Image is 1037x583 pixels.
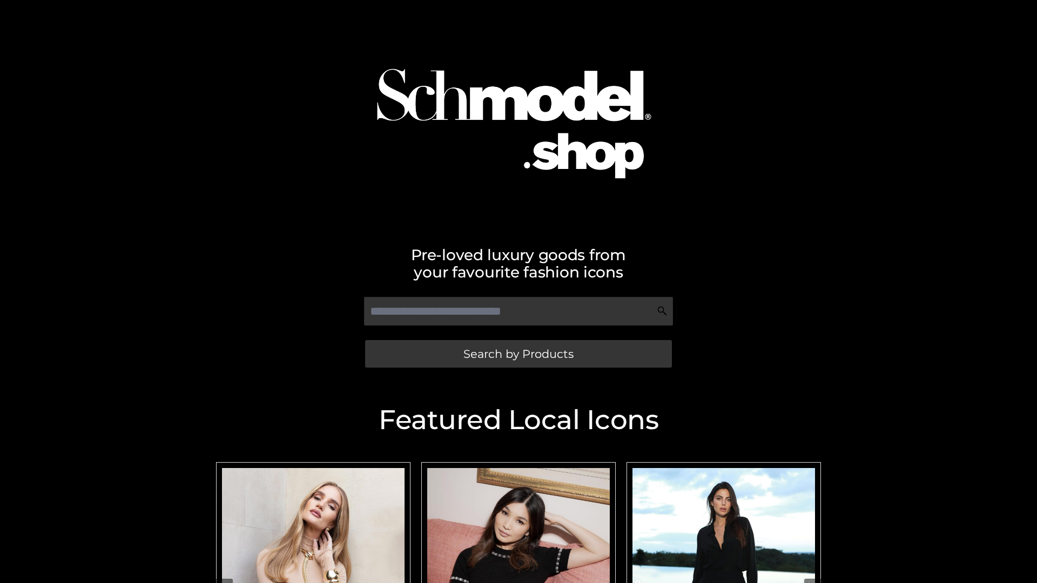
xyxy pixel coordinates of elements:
h2: Featured Local Icons​ [211,406,826,433]
h2: Pre-loved luxury goods from your favourite fashion icons [211,246,826,281]
img: Search Icon [657,306,668,316]
span: Search by Products [463,348,574,360]
a: Search by Products [365,340,672,368]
